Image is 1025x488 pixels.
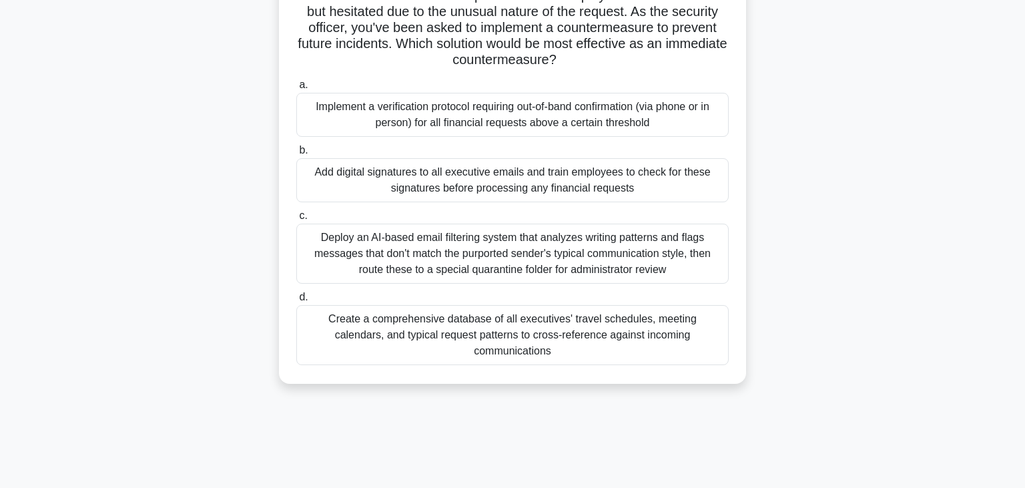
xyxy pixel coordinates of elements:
div: Add digital signatures to all executive emails and train employees to check for these signatures ... [296,158,729,202]
span: c. [299,210,307,221]
span: d. [299,291,308,302]
div: Create a comprehensive database of all executives' travel schedules, meeting calendars, and typic... [296,305,729,365]
span: b. [299,144,308,156]
div: Implement a verification protocol requiring out-of-band confirmation (via phone or in person) for... [296,93,729,137]
span: a. [299,79,308,90]
div: Deploy an AI-based email filtering system that analyzes writing patterns and flags messages that ... [296,224,729,284]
